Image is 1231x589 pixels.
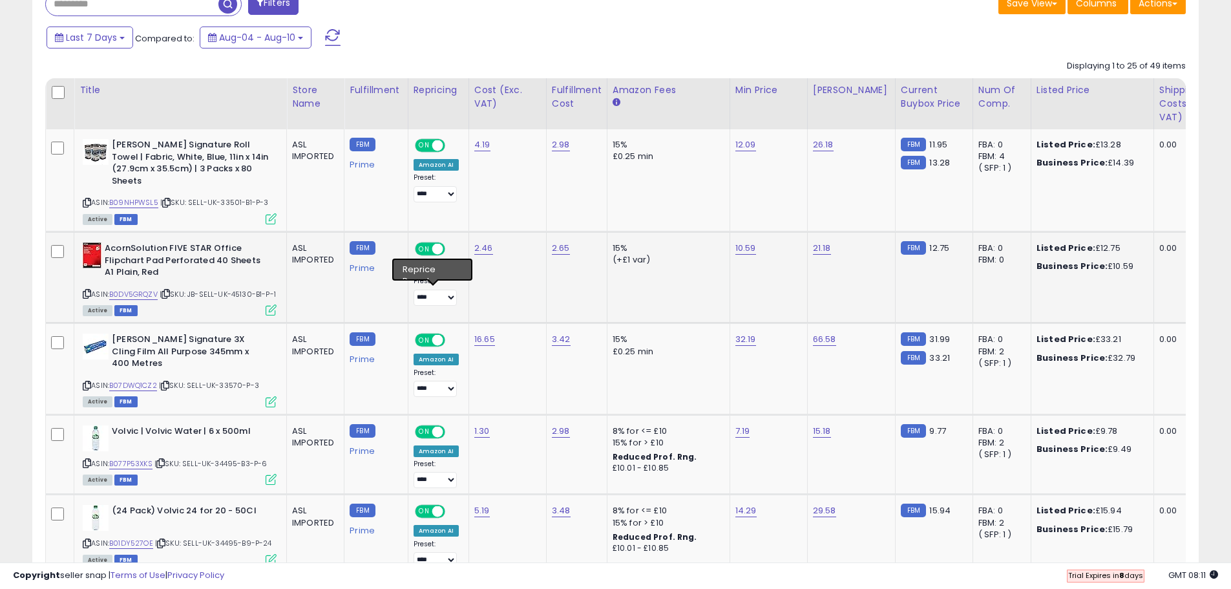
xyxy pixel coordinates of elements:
[1067,60,1186,72] div: Displaying 1 to 25 of 49 items
[350,424,375,438] small: FBM
[109,538,153,549] a: B01DY527OE
[552,138,570,151] a: 2.98
[1159,505,1221,517] div: 0.00
[978,242,1021,254] div: FBA: 0
[83,505,109,531] img: 31mAPnOy+bL._SL40_.jpg
[1068,570,1143,581] span: Trial Expires in days
[109,197,158,208] a: B09NHPWSL5
[83,305,112,316] span: All listings currently available for purchase on Amazon
[350,155,397,170] div: Prime
[1036,83,1148,97] div: Listed Price
[813,138,834,151] a: 26.18
[613,437,720,449] div: 15% for > £10
[613,517,720,529] div: 15% for > £10
[114,475,138,486] span: FBM
[114,214,138,225] span: FBM
[813,504,836,517] a: 29.58
[443,244,463,255] span: OFF
[901,424,926,438] small: FBM
[929,425,946,437] span: 9.77
[735,242,756,255] a: 10.59
[929,156,950,169] span: 13.28
[219,31,295,44] span: Aug-04 - Aug-10
[416,140,432,151] span: ON
[83,139,109,165] img: 515x8vteCxL._SL40_.jpg
[416,426,432,437] span: ON
[1036,523,1108,535] b: Business Price:
[350,504,375,517] small: FBM
[613,254,720,266] div: (+£1 var)
[83,334,109,359] img: 41ZYxN6n+bL._SL40_.jpg
[1159,83,1226,124] div: Shipping Costs (Exc. VAT)
[1036,156,1108,169] b: Business Price:
[929,352,950,364] span: 33.21
[1036,138,1095,151] b: Listed Price:
[1159,334,1221,345] div: 0.00
[83,425,109,451] img: 41vodlUDt2L._SL40_.jpg
[1036,524,1144,535] div: £15.79
[735,333,756,346] a: 32.19
[292,242,334,266] div: ASL IMPORTED
[901,504,926,517] small: FBM
[414,262,459,274] div: Amazon AI
[1036,425,1144,437] div: £9.78
[1168,569,1218,581] span: 2025-08-18 08:11 GMT
[350,349,397,365] div: Prime
[292,425,334,449] div: ASL IMPORTED
[613,543,720,554] div: £10.01 - £10.85
[1159,242,1221,254] div: 0.00
[1036,505,1144,517] div: £15.94
[350,441,397,456] div: Prime
[901,332,926,346] small: FBM
[929,333,950,345] span: 31.99
[1036,157,1144,169] div: £14.39
[1036,242,1144,254] div: £12.75
[135,32,195,45] span: Compared to:
[114,396,138,407] span: FBM
[155,538,272,548] span: | SKU: SELL-UK-34495-B9-P-24
[83,505,277,564] div: ASIN:
[474,425,490,438] a: 1.30
[79,83,281,97] div: Title
[978,151,1021,162] div: FBM: 4
[350,138,375,151] small: FBM
[813,83,890,97] div: [PERSON_NAME]
[112,505,269,520] b: (24 Pack) Volvic 24 for 20 - 50Cl
[414,277,459,306] div: Preset:
[735,138,756,151] a: 12.09
[1036,352,1108,364] b: Business Price:
[13,570,224,582] div: seller snap | |
[350,520,397,536] div: Prime
[735,83,802,97] div: Min Price
[474,83,541,111] div: Cost (Exc. VAT)
[414,525,459,537] div: Amazon AI
[1036,352,1144,364] div: £32.79
[350,241,375,255] small: FBM
[552,504,571,517] a: 3.48
[978,437,1021,449] div: FBM: 2
[552,242,570,255] a: 2.65
[292,83,339,111] div: Store Name
[1036,242,1095,254] b: Listed Price:
[414,159,459,171] div: Amazon AI
[83,396,112,407] span: All listings currently available for purchase on Amazon
[112,139,269,190] b: [PERSON_NAME] Signature Roll Towel | Fabric, White, Blue, 11in x 14in (27.9cm x 35.5cm) | 3 Packs...
[929,138,947,151] span: 11.95
[929,504,951,517] span: 15.94
[416,506,432,517] span: ON
[47,27,133,48] button: Last 7 Days
[109,380,157,391] a: B07DWQ1CZ2
[105,242,262,282] b: AcornSolution FIVE STAR Office Flipchart Pad Perforated 40 Sheets A1 Plain, Red
[112,334,269,373] b: [PERSON_NAME] Signature 3X Cling Film All Purpose 345mm x 400 Metres
[109,458,153,469] a: B077P53XKS
[167,569,224,581] a: Privacy Policy
[929,242,949,254] span: 12.75
[978,254,1021,266] div: FBM: 0
[112,425,269,441] b: Volvic | Volvic Water | 6 x 500ml
[350,83,402,97] div: Fulfillment
[613,463,720,474] div: £10.01 - £10.85
[735,425,750,438] a: 7.19
[901,83,967,111] div: Current Buybox Price
[1036,443,1108,455] b: Business Price:
[443,335,463,346] span: OFF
